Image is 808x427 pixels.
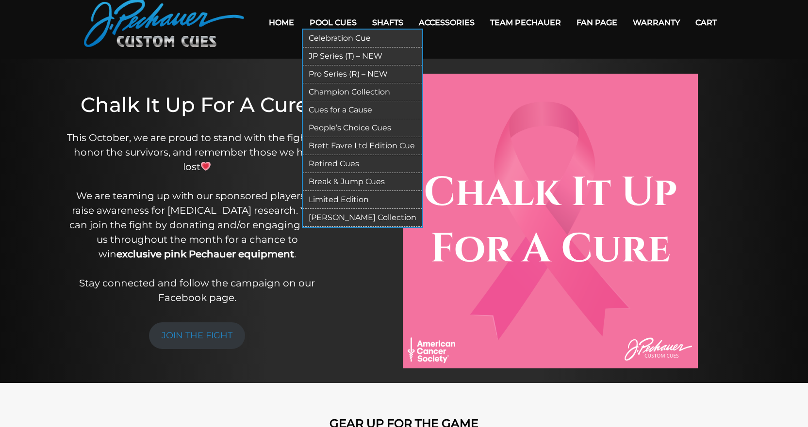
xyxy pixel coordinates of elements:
[303,30,422,47] a: Celebration Cue
[303,83,422,101] a: Champion Collection
[149,322,245,349] a: JOIN THE FIGHT
[303,119,422,137] a: People’s Choice Cues
[303,137,422,155] a: Brett Favre Ltd Edition Cue
[303,209,422,227] a: [PERSON_NAME] Collection
[116,248,294,260] strong: exclusive pink Pechauer equipment
[303,155,422,173] a: Retired Cues
[688,10,725,35] a: Cart
[303,191,422,209] a: Limited Edition
[569,10,625,35] a: Fan Page
[303,47,422,65] a: JP Series (T) – NEW
[201,161,211,171] img: 💗
[625,10,688,35] a: Warranty
[302,10,364,35] a: Pool Cues
[482,10,569,35] a: Team Pechauer
[66,130,329,305] p: This October, we are proud to stand with the fighters, honor the survivors, and remember those we...
[303,173,422,191] a: Break & Jump Cues
[303,65,422,83] a: Pro Series (R) – NEW
[364,10,411,35] a: Shafts
[303,101,422,119] a: Cues for a Cause
[411,10,482,35] a: Accessories
[261,10,302,35] a: Home
[66,93,329,117] h1: Chalk It Up For A Cure!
